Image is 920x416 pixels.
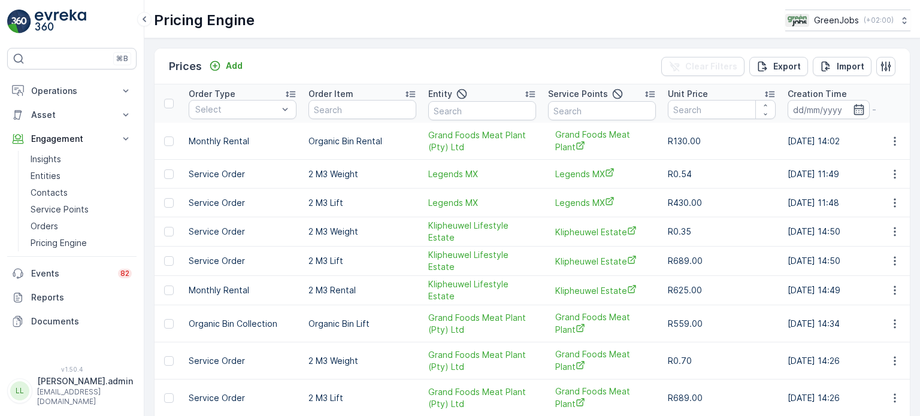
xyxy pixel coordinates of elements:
[668,136,701,146] span: R130.00
[164,356,174,366] div: Toggle Row Selected
[308,135,416,147] p: Organic Bin Rental
[164,319,174,329] div: Toggle Row Selected
[189,318,296,330] p: Organic Bin Collection
[189,392,296,404] p: Service Order
[7,79,137,103] button: Operations
[555,196,649,209] a: Legends MX
[164,286,174,295] div: Toggle Row Selected
[428,278,536,302] a: Klipheuwel Lifestyle Estate
[872,102,876,117] p: -
[189,226,296,238] p: Service Order
[7,309,137,333] a: Documents
[189,197,296,209] p: Service Order
[164,227,174,236] div: Toggle Row Selected
[308,100,416,119] input: Search
[26,151,137,168] a: Insights
[308,284,416,296] p: 2 M3 Rental
[555,311,649,336] a: Grand Foods Meat Plant
[555,129,649,153] a: Grand Foods Meat Plant
[668,88,708,100] p: Unit Price
[668,318,703,329] span: R559.00
[668,356,692,366] span: R0.70
[308,255,416,267] p: 2 M3 Lift
[428,349,536,373] a: Grand Foods Meat Plant (Pty) Ltd
[548,101,656,120] input: Search
[785,14,809,27] img: Green_Jobs_Logo.png
[814,14,859,26] p: GreenJobs
[555,255,649,268] a: Klipheuwel Estate
[837,60,864,72] p: Import
[428,129,536,153] a: Grand Foods Meat Plant (Pty) Ltd
[169,58,202,75] p: Prices
[26,184,137,201] a: Contacts
[308,88,353,100] p: Order Item
[26,235,137,251] a: Pricing Engine
[31,315,132,327] p: Documents
[813,57,871,76] button: Import
[164,198,174,208] div: Toggle Row Selected
[7,262,137,286] a: Events82
[685,60,737,72] p: Clear Filters
[668,226,691,236] span: R0.35
[10,381,29,400] div: LL
[428,386,536,410] a: Grand Foods Meat Plant (Pty) Ltd
[749,57,808,76] button: Export
[31,220,58,232] p: Orders
[428,312,536,336] a: Grand Foods Meat Plant (Pty) Ltd
[35,10,86,34] img: logo_light-DOdMpM7g.png
[26,218,137,235] a: Orders
[428,101,536,120] input: Search
[308,197,416,209] p: 2 M3 Lift
[308,355,416,367] p: 2 M3 Weight
[31,133,113,145] p: Engagement
[428,197,536,209] a: Legends MX
[788,88,847,100] p: Creation Time
[7,10,31,34] img: logo
[120,269,129,278] p: 82
[31,204,89,215] p: Service Points
[428,88,452,100] p: Entity
[195,104,278,116] p: Select
[555,168,649,180] span: Legends MX
[116,54,128,63] p: ⌘B
[31,109,113,121] p: Asset
[668,169,692,179] span: R0.54
[308,226,416,238] p: 2 M3 Weight
[164,136,174,146] div: Toggle Row Selected
[668,393,703,403] span: R689.00
[189,88,235,100] p: Order Type
[555,226,649,238] a: Klipheuwel Estate
[555,348,649,373] a: Grand Foods Meat Plant
[164,256,174,266] div: Toggle Row Selected
[668,198,702,208] span: R430.00
[428,168,536,180] a: Legends MX
[31,268,111,280] p: Events
[7,127,137,151] button: Engagement
[668,256,703,266] span: R689.00
[189,135,296,147] p: Monthly Rental
[555,385,649,410] span: Grand Foods Meat Plant
[7,375,137,406] button: LL[PERSON_NAME].admin[EMAIL_ADDRESS][DOMAIN_NAME]
[548,88,608,100] p: Service Points
[428,220,536,244] a: Klipheuwel Lifestyle Estate
[7,366,137,373] span: v 1.50.4
[555,284,649,297] a: Klipheuwel Estate
[189,284,296,296] p: Monthly Rental
[164,393,174,403] div: Toggle Row Selected
[189,255,296,267] p: Service Order
[189,355,296,367] p: Service Order
[668,285,702,295] span: R625.00
[428,249,536,273] a: Klipheuwel Lifestyle Estate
